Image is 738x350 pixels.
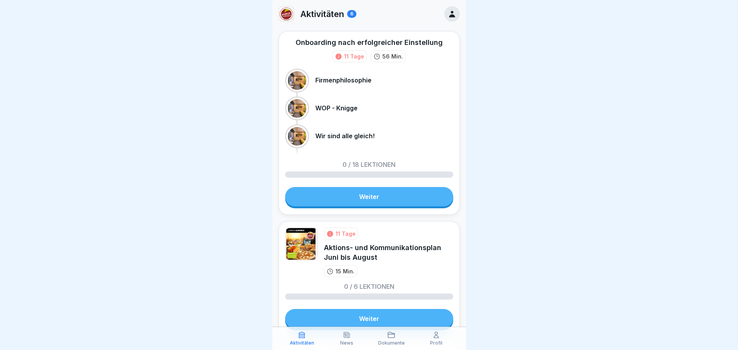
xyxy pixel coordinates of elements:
p: 0 / 18 Lektionen [342,161,396,168]
div: 6 [347,10,356,18]
img: wv9qdipp89lowhfx6mawjprm.png [285,228,318,260]
div: 11 Tage [335,230,356,238]
a: Weiter [285,309,453,328]
p: 0 / 6 Lektionen [344,283,394,290]
p: Wir sind alle gleich! [315,132,375,140]
p: 15 Min. [335,267,354,275]
div: Onboarding nach erfolgreicher Einstellung [296,38,443,47]
p: Aktivitäten [300,9,344,19]
div: 11 Tage [344,52,364,60]
p: WOP - Knigge [315,105,358,112]
p: Aktivitäten [290,340,314,346]
p: Firmenphilosophie [315,77,372,84]
p: Dokumente [378,340,405,346]
img: wpjn4gtn6o310phqx1r289if.png [279,7,294,21]
div: Aktions- und Kommunikationsplan Juni bis August [324,243,453,262]
p: 56 Min. [382,52,403,60]
a: Weiter [285,187,453,206]
p: Profil [430,340,442,346]
p: News [340,340,353,346]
